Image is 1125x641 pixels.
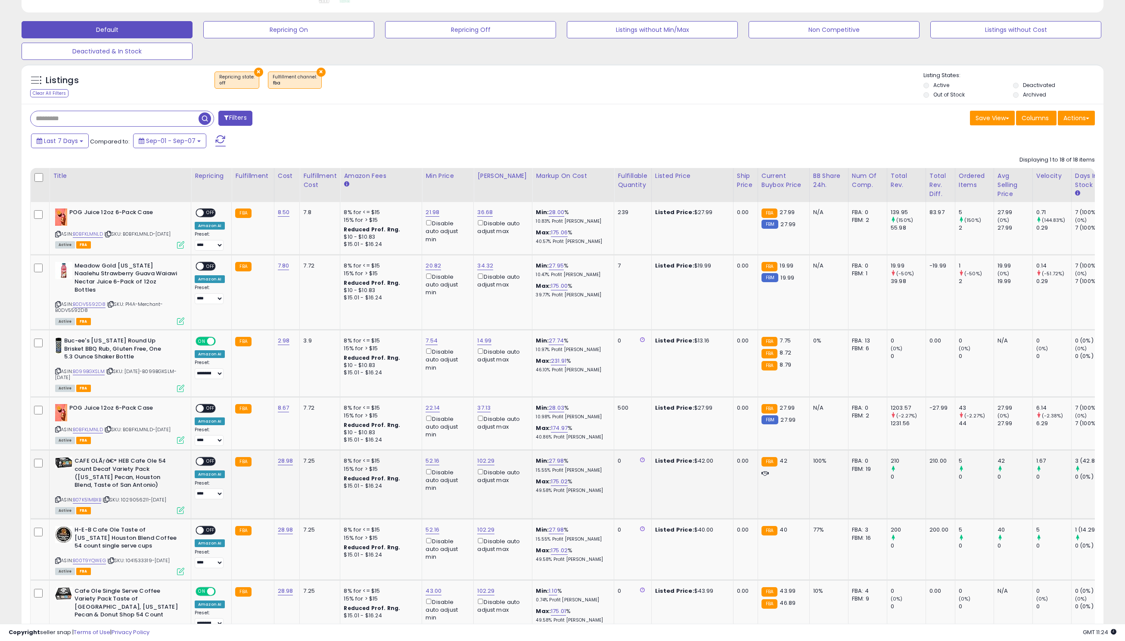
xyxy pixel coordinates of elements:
[959,262,994,270] div: 1
[549,526,564,534] a: 27.98
[278,457,293,465] a: 28.98
[655,404,727,412] div: $27.99
[780,336,791,345] span: 7.75
[655,261,694,270] b: Listed Price:
[780,349,791,357] span: 8.72
[891,352,926,360] div: 0
[536,347,607,353] p: 10.97% Profit [PERSON_NAME]
[852,404,880,412] div: FBA: 0
[959,277,994,285] div: 2
[998,217,1010,224] small: (0%)
[923,72,1103,80] p: Listing States:
[780,274,794,282] span: 19.99
[426,272,467,297] div: Disable auto adjust min
[780,261,793,270] span: 19.99
[929,337,948,345] div: 0.00
[1075,337,1110,345] div: 0 (0%)
[618,404,644,412] div: 500
[551,607,566,616] a: 175.01
[235,171,270,180] div: Fulfillment
[477,587,494,595] a: 102.29
[536,239,607,245] p: 40.57% Profit [PERSON_NAME]
[273,80,317,86] div: fba
[278,587,293,595] a: 28.98
[195,285,225,304] div: Preset:
[852,171,883,190] div: Num of Comp.
[22,43,193,60] button: Deactivated & In Stock
[998,404,1032,412] div: 27.99
[998,420,1032,427] div: 27.99
[278,208,290,217] a: 8.50
[852,337,880,345] div: FBA: 13
[55,262,72,279] img: 41jXPZdj8qL._SL40_.jpg
[46,75,79,87] h5: Listings
[426,261,441,270] a: 20.82
[1042,412,1063,419] small: (-2.38%)
[344,287,415,294] div: $10 - $10.83
[536,336,549,345] b: Min:
[477,272,525,289] div: Disable auto adjust max
[813,337,842,345] div: 0%
[55,262,184,324] div: ASIN:
[76,318,91,325] span: FBA
[344,171,418,180] div: Amazon Fees
[933,81,949,89] label: Active
[536,357,551,365] b: Max:
[195,222,225,230] div: Amazon AI
[891,224,926,232] div: 55.98
[536,228,551,236] b: Max:
[964,270,982,277] small: (-50%)
[551,424,568,433] a: 174.97
[344,404,415,412] div: 8% for <= $15
[112,628,149,636] a: Privacy Policy
[55,587,72,600] img: 41NtLuMTVHL._SL40_.jpg
[426,347,467,372] div: Disable auto adjust min
[761,220,778,229] small: FBM
[55,404,67,421] img: 41mL2vhgbJL._SL40_.jpg
[998,277,1032,285] div: 19.99
[536,262,607,278] div: %
[959,404,994,412] div: 43
[964,217,981,224] small: (150%)
[959,171,990,190] div: Ordered Items
[55,241,75,249] span: All listings currently available for purchase on Amazon
[196,338,207,345] span: ON
[549,404,564,412] a: 28.03
[618,337,644,345] div: 0
[344,216,415,224] div: 15% for > $15
[55,368,177,381] span: | SKU: [DATE]-B099BGXSLM-[DATE]
[344,241,415,248] div: $15.01 - $16.24
[549,336,564,345] a: 27.74
[1036,208,1071,216] div: 0.71
[536,229,607,245] div: %
[219,74,255,87] span: Repricing state :
[813,404,842,412] div: N/A
[929,208,948,216] div: 83.97
[655,337,727,345] div: $13.16
[31,134,89,148] button: Last 7 Days
[536,261,549,270] b: Min:
[303,262,333,270] div: 7.72
[536,272,607,278] p: 10.47% Profit [PERSON_NAME]
[1042,270,1064,277] small: (-51.72%)
[73,426,103,433] a: B0BFKLMNLD
[317,68,326,77] button: ×
[1036,345,1048,352] small: (0%)
[813,171,845,190] div: BB Share 24h.
[998,262,1032,270] div: 19.99
[55,385,75,392] span: All listings currently available for purchase on Amazon
[1036,352,1071,360] div: 0
[655,404,694,412] b: Listed Price:
[536,414,607,420] p: 10.98% Profit [PERSON_NAME]
[344,345,415,352] div: 15% for > $15
[998,412,1010,419] small: (0%)
[852,216,880,224] div: FBM: 2
[344,262,415,270] div: 8% for <= $15
[998,208,1032,216] div: 27.99
[55,318,75,325] span: All listings currently available for purchase on Amazon
[1036,262,1071,270] div: 0.14
[426,526,439,534] a: 52.16
[385,21,556,38] button: Repricing Off
[146,137,196,145] span: Sep-01 - Sep-07
[55,404,184,443] div: ASIN:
